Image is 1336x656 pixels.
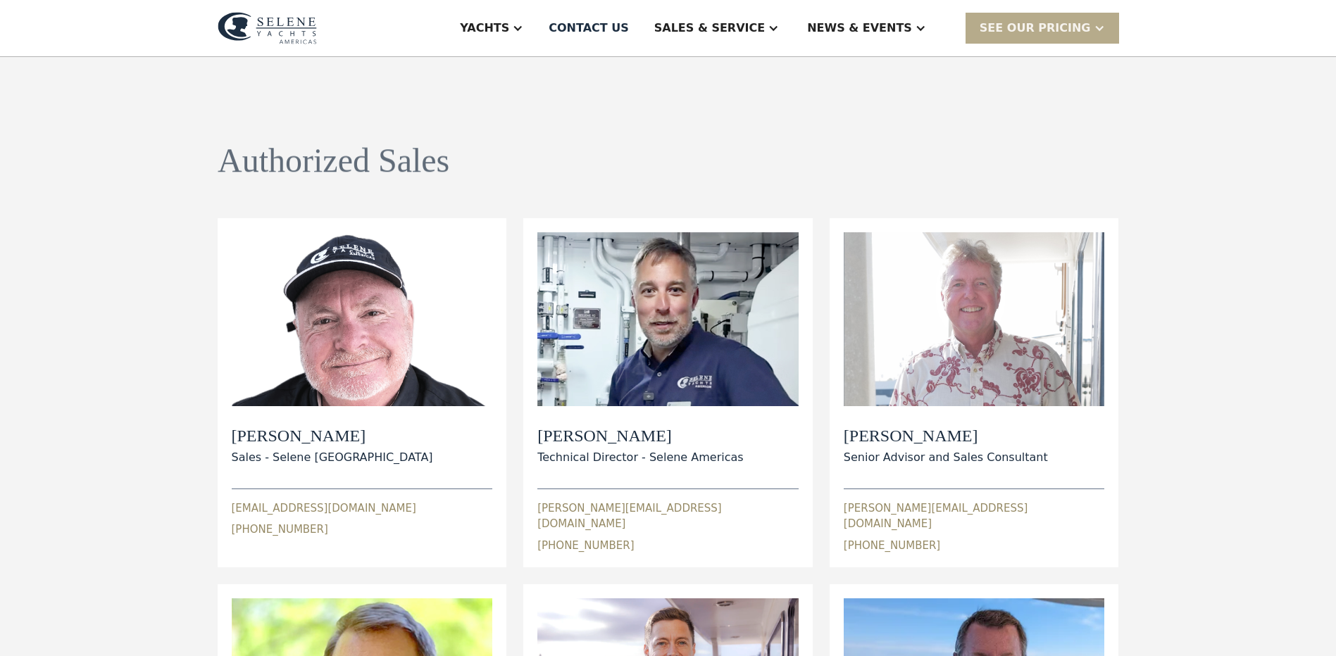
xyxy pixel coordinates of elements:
div: [EMAIL_ADDRESS][DOMAIN_NAME] [232,500,416,517]
h2: [PERSON_NAME] [844,426,1048,446]
img: logo [218,12,317,44]
div: [PERSON_NAME][EMAIL_ADDRESS][DOMAIN_NAME] [537,500,799,532]
div: [PERSON_NAME]Senior Advisor and Sales Consultant[PERSON_NAME][EMAIL_ADDRESS][DOMAIN_NAME][PHONE_N... [844,232,1105,553]
div: Contact US [549,20,629,37]
h2: [PERSON_NAME] [537,426,743,446]
div: [PERSON_NAME]Technical Director - Selene Americas[PERSON_NAME][EMAIL_ADDRESS][DOMAIN_NAME][PHONE_... [537,232,799,553]
div: Technical Director - Selene Americas [537,449,743,466]
h1: Authorized Sales [218,142,449,179]
div: [PERSON_NAME][EMAIL_ADDRESS][DOMAIN_NAME] [844,500,1105,532]
div: SEE Our Pricing [980,20,1091,37]
div: News & EVENTS [807,20,912,37]
div: [PERSON_NAME]Sales - Selene [GEOGRAPHIC_DATA][EMAIL_ADDRESS][DOMAIN_NAME][PHONE_NUMBER] [232,232,493,538]
div: SEE Our Pricing [966,13,1119,43]
div: Sales - Selene [GEOGRAPHIC_DATA] [232,449,433,466]
div: [PHONE_NUMBER] [844,538,940,554]
div: Sales & Service [654,20,765,37]
h2: [PERSON_NAME] [232,426,433,446]
div: Yachts [460,20,509,37]
div: Senior Advisor and Sales Consultant [844,449,1048,466]
div: [PHONE_NUMBER] [537,538,634,554]
div: [PHONE_NUMBER] [232,522,328,538]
